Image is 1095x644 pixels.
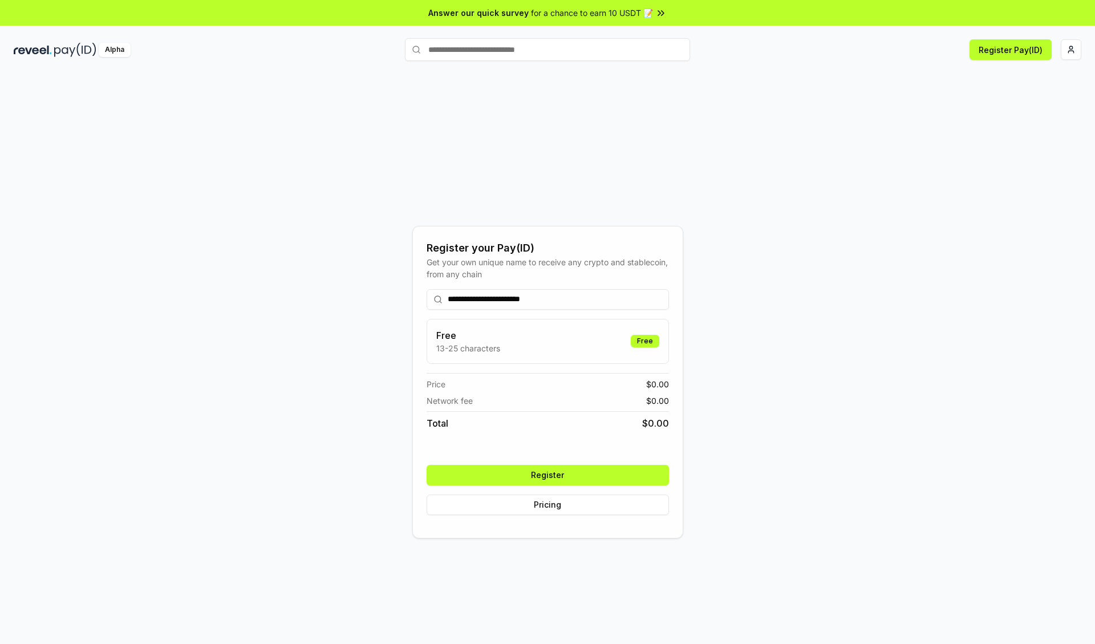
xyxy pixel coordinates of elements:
[642,416,669,430] span: $ 0.00
[14,43,52,57] img: reveel_dark
[531,7,653,19] span: for a chance to earn 10 USDT 📝
[99,43,131,57] div: Alpha
[631,335,659,347] div: Free
[436,329,500,342] h3: Free
[436,342,500,354] p: 13-25 characters
[427,416,448,430] span: Total
[428,7,529,19] span: Answer our quick survey
[970,39,1052,60] button: Register Pay(ID)
[427,240,669,256] div: Register your Pay(ID)
[646,378,669,390] span: $ 0.00
[54,43,96,57] img: pay_id
[427,395,473,407] span: Network fee
[427,256,669,280] div: Get your own unique name to receive any crypto and stablecoin, from any chain
[427,465,669,485] button: Register
[427,495,669,515] button: Pricing
[427,378,445,390] span: Price
[646,395,669,407] span: $ 0.00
